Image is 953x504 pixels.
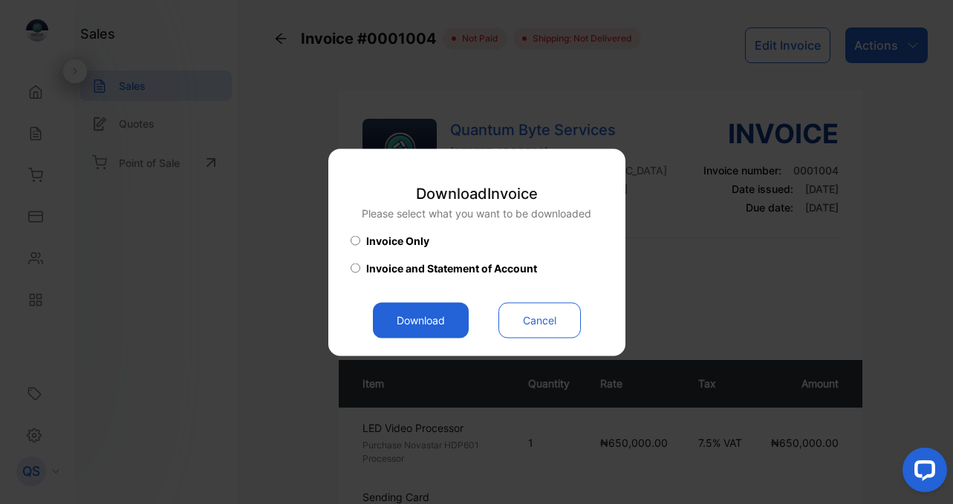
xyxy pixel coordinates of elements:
[366,260,537,275] span: Invoice and Statement of Account
[362,205,591,220] p: Please select what you want to be downloaded
[373,302,469,338] button: Download
[891,442,953,504] iframe: LiveChat chat widget
[498,302,581,338] button: Cancel
[366,232,429,248] span: Invoice Only
[362,182,591,204] p: Download Invoice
